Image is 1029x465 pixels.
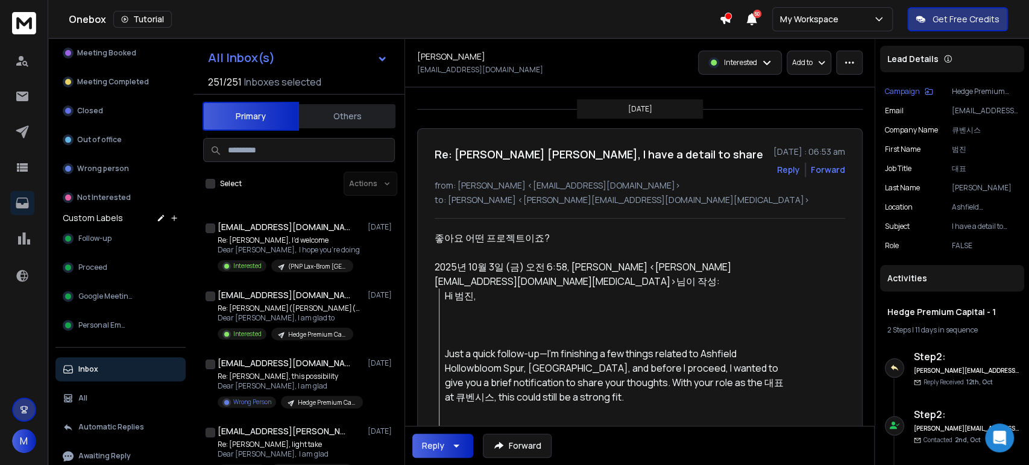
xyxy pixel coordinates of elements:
p: (PNP Lax-Brom [GEOGRAPHIC_DATA]) [288,262,346,271]
p: Dear [PERSON_NAME], I hope you're doing [218,245,360,255]
p: All [78,393,87,403]
button: Reply [412,434,473,458]
p: Meeting Booked [77,48,136,58]
p: [PERSON_NAME] [952,183,1019,193]
h6: [PERSON_NAME][EMAIL_ADDRESS][DOMAIN_NAME][MEDICAL_DATA] [914,366,1019,375]
span: 2 Steps [887,325,911,335]
p: Add to [792,58,813,67]
p: Hedge Premium Capital - 1 [288,330,346,339]
p: Interested [233,329,262,339]
p: [DATE] [368,426,395,436]
button: Meeting Booked [55,41,186,65]
p: Hedge Premium Capital - 1 [952,87,1019,96]
p: [DATE] [628,104,652,114]
p: FALSE [952,241,1019,251]
button: Follow-up [55,226,186,251]
p: 큐벤시스 [952,125,1019,135]
p: Role [885,241,899,251]
button: Primary [203,102,299,131]
span: Proceed [78,263,107,272]
h6: [PERSON_NAME][EMAIL_ADDRESS][DOMAIN_NAME][MEDICAL_DATA] [914,424,1019,433]
h1: [EMAIL_ADDRESS][DOMAIN_NAME] [218,221,350,233]
button: All [55,386,186,410]
p: Dear [PERSON_NAME], I am glad to [218,313,362,323]
button: Out of office [55,128,186,152]
span: 50 [753,10,761,18]
p: Company Name [885,125,938,135]
p: Interested [233,261,262,270]
p: Dear [PERSON_NAME], I am glad [218,381,362,391]
button: Automatic Replies [55,415,186,439]
p: Location [885,202,913,212]
h6: Step 2 : [914,407,1019,422]
div: Onebox [69,11,719,28]
p: Not Interested [77,193,131,202]
p: [DATE] : 06:53 am [773,146,845,158]
p: [DATE] [368,290,395,300]
p: [EMAIL_ADDRESS][DOMAIN_NAME] [417,65,543,75]
p: Inbox [78,364,98,374]
p: Awaiting Reply [78,451,131,461]
div: Forward [811,164,845,176]
p: Re: [PERSON_NAME], this possibility [218,372,362,381]
p: Re: [PERSON_NAME]([PERSON_NAME]([PERSON_NAME], your pastective [218,304,362,313]
button: Wrong person [55,157,186,181]
p: Campaign [885,87,920,96]
button: Forward [483,434,552,458]
button: Personal Email [55,313,186,337]
div: | [887,325,1017,335]
button: Others [299,103,395,130]
button: Closed [55,99,186,123]
p: from: [PERSON_NAME] <[EMAIL_ADDRESS][DOMAIN_NAME]> [435,179,845,192]
p: Out of office [77,135,122,145]
button: Inbox [55,357,186,381]
p: Interested [724,58,757,67]
span: 251 / 251 [208,75,242,89]
p: Ashfield Hollowbloom Spur, [GEOGRAPHIC_DATA] [952,202,1019,212]
h1: [EMAIL_ADDRESS][DOMAIN_NAME] [218,357,350,369]
p: My Workspace [780,13,843,25]
h1: [EMAIL_ADDRESS][PERSON_NAME][DOMAIN_NAME] [218,425,350,437]
p: Closed [77,106,103,116]
p: Job title [885,164,911,173]
p: [EMAIL_ADDRESS][DOMAIN_NAME] [952,106,1019,116]
span: 2nd, Oct [955,435,981,444]
span: Follow-up [78,234,112,243]
div: 좋아요 어떤 프로젝트이죠? [435,231,787,245]
h1: All Inbox(s) [208,52,275,64]
button: Reply [777,164,800,176]
button: Proceed [55,255,186,279]
h3: Custom Labels [63,212,123,224]
p: to: [PERSON_NAME] <[PERSON_NAME][EMAIL_ADDRESS][DOMAIN_NAME][MEDICAL_DATA]> [435,194,845,206]
h1: Hedge Premium Capital - 1 [887,306,1017,318]
h6: Step 2 : [914,349,1019,364]
p: Wrong person [77,164,129,173]
p: Get Free Credits [933,13,999,25]
p: Last Name [885,183,920,193]
button: Tutorial [113,11,172,28]
h1: Re: [PERSON_NAME] [PERSON_NAME], I have a detail to share [435,146,763,163]
p: Re: [PERSON_NAME], I’d welcome [218,236,360,245]
span: Google Meeting [78,292,133,301]
button: Meeting Completed [55,70,186,94]
button: M [12,429,36,453]
p: 범진 [952,145,1019,154]
p: Subject [885,222,910,231]
p: Email [885,106,904,116]
p: Dear [PERSON_NAME], I am glad [218,449,353,459]
p: Automatic Replies [78,422,144,432]
p: First Name [885,145,920,154]
button: Get Free Credits [907,7,1008,31]
p: Re: [PERSON_NAME], light take [218,440,353,449]
button: Campaign [885,87,933,96]
h1: [EMAIL_ADDRESS][DOMAIN_NAME] [218,289,350,301]
button: Not Interested [55,186,186,210]
div: Activities [880,265,1024,292]
label: Select [220,179,242,189]
span: Personal Email [78,320,130,330]
button: All Inbox(s) [198,46,397,70]
span: 11 days in sequence [915,325,978,335]
p: Wrong Person [233,398,271,407]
